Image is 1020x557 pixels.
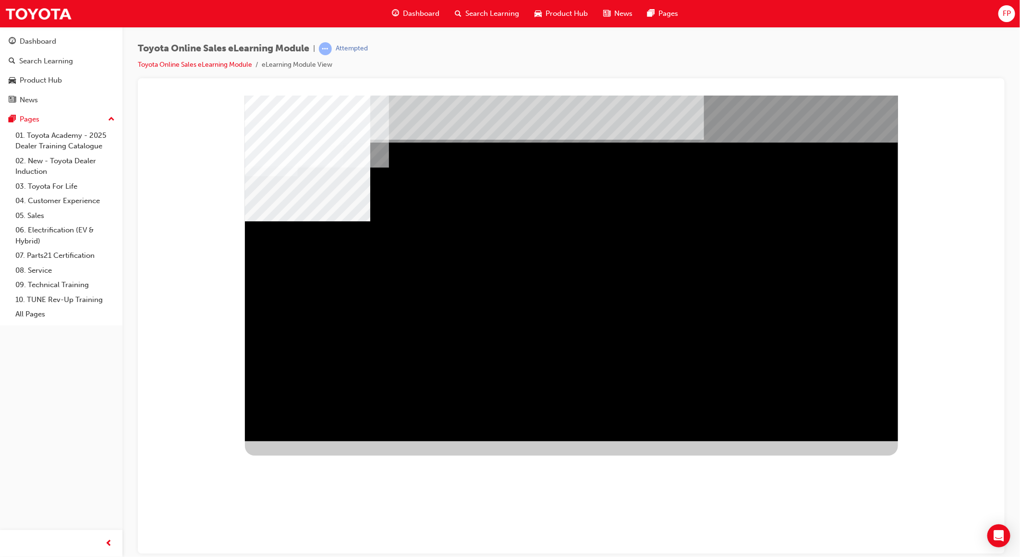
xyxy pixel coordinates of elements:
a: pages-iconPages [640,4,686,24]
a: 04. Customer Experience [12,194,119,208]
span: car-icon [9,76,16,85]
div: Pages [20,114,39,125]
span: | [313,43,315,54]
button: FP [998,5,1015,22]
a: Toyota Online Sales eLearning Module [138,61,252,69]
a: Search Learning [4,52,119,70]
span: Pages [659,8,679,19]
span: up-icon [108,113,115,126]
a: News [4,91,119,109]
a: news-iconNews [595,4,640,24]
a: 09. Technical Training [12,278,119,292]
a: guage-iconDashboard [384,4,447,24]
span: search-icon [9,57,15,66]
button: Pages [4,110,119,128]
span: guage-icon [392,8,399,20]
a: 08. Service [12,263,119,278]
span: Toyota Online Sales eLearning Module [138,43,309,54]
div: News [20,95,38,106]
span: news-icon [603,8,610,20]
span: Dashboard [403,8,439,19]
span: learningRecordVerb_ATTEMPT-icon [319,42,332,55]
a: Dashboard [4,33,119,50]
span: guage-icon [9,37,16,46]
a: search-iconSearch Learning [447,4,527,24]
div: Search Learning [19,56,73,67]
a: 03. Toyota For Life [12,179,119,194]
span: search-icon [455,8,461,20]
button: DashboardSearch LearningProduct HubNews [4,31,119,110]
img: Trak [5,3,72,24]
span: prev-icon [106,538,113,550]
div: slidename [99,363,225,489]
div: Open Intercom Messenger [987,524,1010,547]
a: 02. New - Toyota Dealer Induction [12,154,119,179]
div: BACK Trigger this button to go to the previous slide [99,346,160,363]
a: Product Hub [4,72,119,89]
span: Search Learning [465,8,519,19]
div: Product Hub [20,75,62,86]
a: 01. Toyota Academy - 2025 Dealer Training Catalogue [12,128,119,154]
span: car-icon [534,8,542,20]
span: Product Hub [546,8,588,19]
a: All Pages [12,307,119,322]
a: 06. Electrification (EV & Hybrid) [12,223,119,248]
a: 10. TUNE Rev-Up Training [12,292,119,307]
a: 07. Parts21 Certification [12,248,119,263]
span: pages-icon [9,115,16,124]
span: FP [1003,8,1011,19]
span: News [614,8,632,19]
a: car-iconProduct Hub [527,4,595,24]
div: Attempted [336,44,368,53]
li: eLearning Module View [262,60,332,71]
a: 05. Sales [12,208,119,223]
div: Dashboard [20,36,56,47]
span: pages-icon [648,8,655,20]
span: news-icon [9,96,16,105]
